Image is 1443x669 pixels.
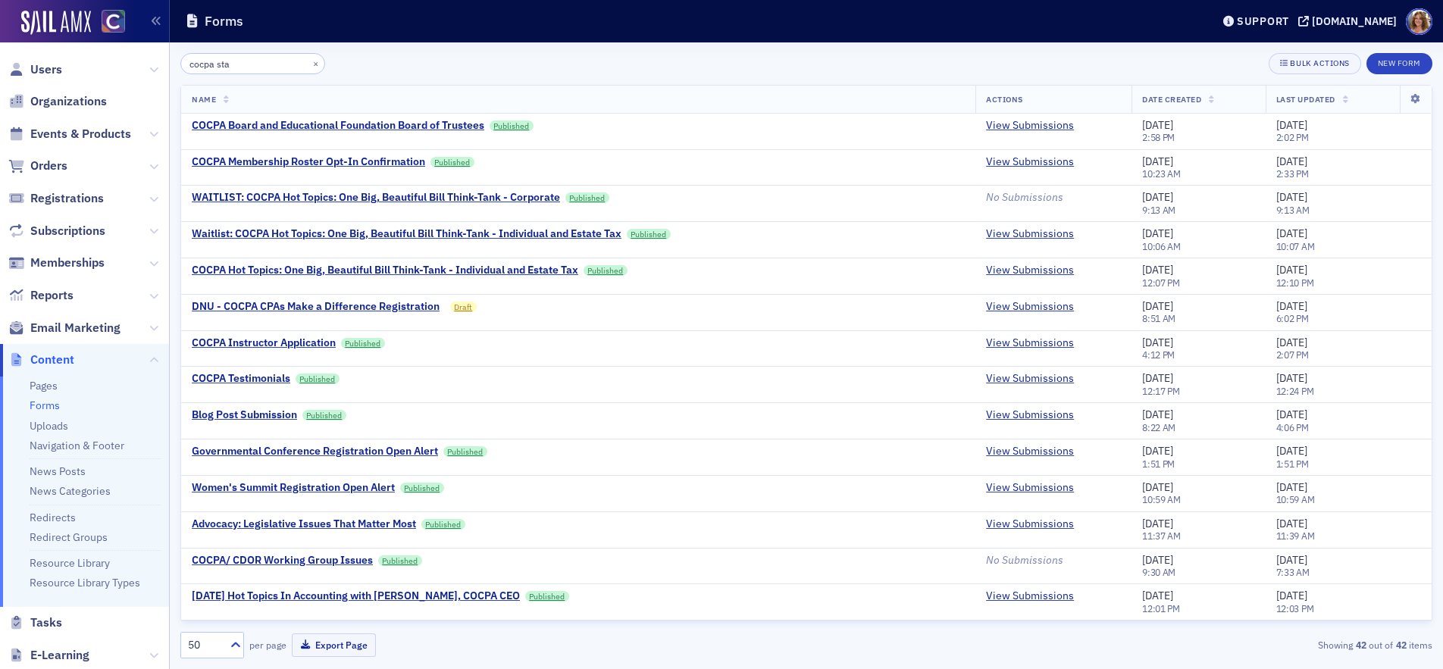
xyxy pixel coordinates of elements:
[1142,589,1173,602] span: [DATE]
[1142,277,1180,289] time: 12:07 PM
[1312,14,1397,28] div: [DOMAIN_NAME]
[1276,277,1314,289] time: 12:10 PM
[296,374,340,384] a: Published
[1142,312,1175,324] time: 8:51 AM
[1142,371,1173,385] span: [DATE]
[627,229,671,239] a: Published
[30,379,58,392] a: Pages
[450,302,477,312] span: Draft
[8,93,107,110] a: Organizations
[8,255,105,271] a: Memberships
[490,120,534,131] a: Published
[1276,204,1310,216] time: 9:13 AM
[1276,602,1314,614] time: 12:03 PM
[1276,155,1307,168] span: [DATE]
[1298,16,1402,27] button: [DOMAIN_NAME]
[1142,493,1181,505] time: 10:59 AM
[8,287,74,304] a: Reports
[1142,408,1173,421] span: [DATE]
[1276,530,1315,542] time: 11:39 AM
[1142,480,1173,494] span: [DATE]
[1276,553,1307,567] span: [DATE]
[8,614,62,631] a: Tasks
[986,94,1023,105] span: Actions
[192,300,440,314] a: DNU - COCPA CPAs Make a Difference Registration
[292,633,376,657] button: Export Page
[30,223,105,239] span: Subscriptions
[30,530,108,544] a: Redirect Groups
[192,554,373,567] a: COCPA/ CDOR Working Group Issues
[30,320,121,336] span: Email Marketing
[30,61,62,78] span: Users
[1276,480,1307,494] span: [DATE]
[1142,131,1175,143] time: 2:58 PM
[986,517,1074,531] a: View Submissions
[1142,517,1173,530] span: [DATE]
[192,408,297,422] div: Blog Post Submission
[8,126,131,142] a: Events & Products
[192,191,560,205] div: WAITLIST: COCPA Hot Topics: One Big, Beautiful Bill Think-Tank - Corporate
[400,483,444,493] a: Published
[1276,458,1309,470] time: 1:51 PM
[421,519,465,530] a: Published
[986,408,1074,422] a: View Submissions
[1276,408,1307,421] span: [DATE]
[341,338,385,349] a: Published
[1276,240,1315,252] time: 10:07 AM
[192,517,416,531] a: Advocacy: Legislative Issues That Matter Most
[1142,530,1181,542] time: 11:37 AM
[1142,263,1173,277] span: [DATE]
[584,265,628,276] a: Published
[192,155,425,169] div: COCPA Membership Roster Opt-In Confirmation
[192,481,395,495] a: Women's Summit Registration Open Alert
[1276,493,1315,505] time: 10:59 AM
[565,192,609,203] a: Published
[1237,14,1289,28] div: Support
[1276,131,1309,143] time: 2:02 PM
[188,637,221,653] div: 50
[986,554,1121,567] div: No Submissions
[8,647,89,664] a: E-Learning
[1276,517,1307,530] span: [DATE]
[1142,566,1175,578] time: 9:30 AM
[1290,59,1349,67] div: Bulk Actions
[205,12,243,30] h1: Forms
[30,352,74,368] span: Content
[1276,589,1307,602] span: [DATE]
[1276,371,1307,385] span: [DATE]
[1142,458,1175,470] time: 1:51 PM
[1393,638,1409,652] strong: 42
[8,158,67,174] a: Orders
[302,410,346,420] a: Published
[1142,444,1173,458] span: [DATE]
[1276,299,1307,313] span: [DATE]
[192,227,621,241] a: Waitlist: COCPA Hot Topics: One Big, Beautiful Bill Think-Tank - Individual and Estate Tax
[102,10,125,33] img: SailAMX
[192,336,336,350] div: COCPA Instructor Application
[1276,118,1307,132] span: [DATE]
[1276,349,1309,361] time: 2:07 PM
[986,155,1074,169] a: View Submissions
[8,61,62,78] a: Users
[192,445,438,458] div: Governmental Conference Registration Open Alert
[1276,94,1335,105] span: Last Updated
[1366,53,1432,74] button: New Form
[1142,204,1175,216] time: 9:13 AM
[30,399,60,412] a: Forms
[192,119,484,133] div: COCPA Board and Educational Foundation Board of Trustees
[986,481,1074,495] a: View Submissions
[192,589,520,603] div: [DATE] Hot Topics In Accounting with [PERSON_NAME], COCPA CEO
[8,352,74,368] a: Content
[986,445,1074,458] a: View Submissions
[443,446,487,457] a: Published
[986,372,1074,386] a: View Submissions
[1276,421,1309,433] time: 4:06 PM
[1142,336,1173,349] span: [DATE]
[30,255,105,271] span: Memberships
[1142,155,1173,168] span: [DATE]
[1406,8,1432,35] span: Profile
[30,158,67,174] span: Orders
[30,190,104,207] span: Registrations
[192,264,578,277] a: COCPA Hot Topics: One Big, Beautiful Bill Think-Tank - Individual and Estate Tax
[91,10,125,36] a: View Homepage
